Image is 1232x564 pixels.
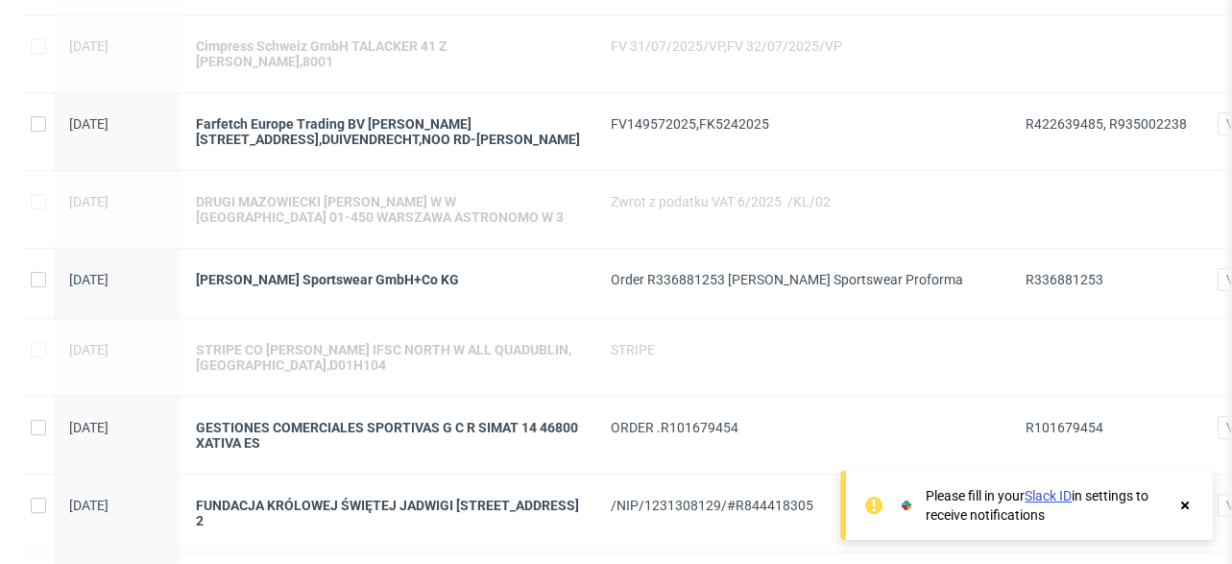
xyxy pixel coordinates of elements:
span: R336881253 [1026,272,1103,287]
div: Please fill in your in settings to receive notifications [926,486,1167,525]
a: [PERSON_NAME] Sportswear GmbH+Co KG [196,272,580,287]
div: Order R336881253 [PERSON_NAME] Sportswear Proforma [611,272,995,287]
span: [DATE] [69,116,109,132]
a: GESTIONES COMERCIALES SPORTIVAS G C R SIMAT 14 46800 XATIVA ES [196,420,580,451]
a: FUNDACJA KRÓLOWEJ ŚWIĘTEJ JADWIGI [STREET_ADDRESS] 2 [196,498,580,528]
a: Cimpress Schweiz GmbH TALACKER 41 Z [PERSON_NAME],8001 [196,38,580,69]
div: FV149572025,FK5242025 [611,116,995,132]
a: DRUGI MAZOWIECKI [PERSON_NAME] W W [GEOGRAPHIC_DATA] 01-450 WARSZAWA ASTRONOMO W 3 [196,194,580,225]
a: Slack ID [1025,488,1072,503]
span: [DATE] [69,420,109,435]
span: [DATE] [69,38,109,54]
a: STRIPE CO [PERSON_NAME] IFSC NORTH W ALL QUADUBLIN,[GEOGRAPHIC_DATA],D01H104 [196,342,580,373]
span: [DATE] [69,498,109,513]
span: [DATE] [69,194,109,209]
div: FV 31/07/2025/VP,FV 32/07/2025/VP [611,38,995,54]
span: [DATE] [69,342,109,357]
span: [DATE] [69,272,109,287]
div: STRIPE [611,342,995,357]
span: R422639485, R935002238 [1026,116,1187,132]
div: /NIP/1231308129/#R844418305 [611,498,995,513]
a: Farfetch Europe Trading BV [PERSON_NAME][STREET_ADDRESS],DUIVENDRECHT,NOO RD-[PERSON_NAME] [196,116,580,147]
div: ORDER .R101679454 [611,420,995,435]
span: R101679454 [1026,420,1103,435]
img: Slack [897,496,916,515]
div: Zwrot z podatku VAT 6/2025 /KL/02 [611,194,995,209]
